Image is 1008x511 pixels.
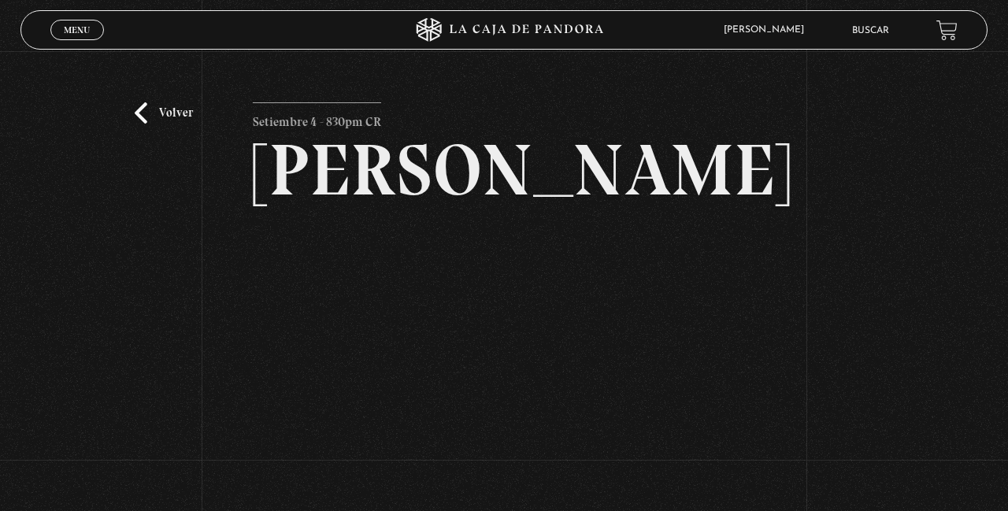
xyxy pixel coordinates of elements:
a: View your shopping cart [936,19,958,40]
span: Cerrar [59,39,96,50]
a: Buscar [852,26,889,35]
h2: [PERSON_NAME] [253,134,756,206]
a: Volver [135,102,193,124]
span: Menu [64,25,90,35]
span: [PERSON_NAME] [716,25,820,35]
p: Setiembre 4 - 830pm CR [253,102,381,134]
